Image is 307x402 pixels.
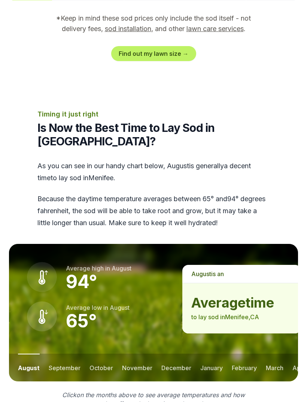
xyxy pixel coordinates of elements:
span: august [167,162,189,170]
span: august [110,304,130,311]
strong: 94 ° [66,270,97,293]
button: august [18,354,40,381]
a: sod installation [105,25,151,33]
p: Because the daytime temperature averages between 65 ° and 94 ° degrees fahrenheit, the sod will b... [37,193,270,229]
button: december [161,354,191,381]
p: *Keep in mind these sod prices only include the sod itself - not delivery fees, , and other . [46,13,261,34]
a: lawn care services [186,25,244,33]
button: october [89,354,113,381]
button: april [292,354,306,381]
button: february [232,354,257,381]
button: january [200,354,223,381]
h2: Is Now the Best Time to Lay Sod in [GEOGRAPHIC_DATA]? [37,121,270,148]
p: Timing it just right [37,109,270,120]
span: august [112,265,131,272]
p: to lay sod in Menifee , CA [191,312,292,321]
p: Average low in [66,303,130,312]
span: august [191,270,211,278]
a: Find out my lawn size → [111,46,196,61]
button: november [122,354,152,381]
p: is a n [182,265,301,283]
strong: 65 ° [66,310,97,332]
strong: average time [191,295,292,310]
p: Average high in [66,264,131,273]
button: september [49,354,80,381]
button: march [266,354,283,381]
div: As you can see in our handy chart below, is generally a decent time to lay sod in Menifee . [37,160,270,229]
